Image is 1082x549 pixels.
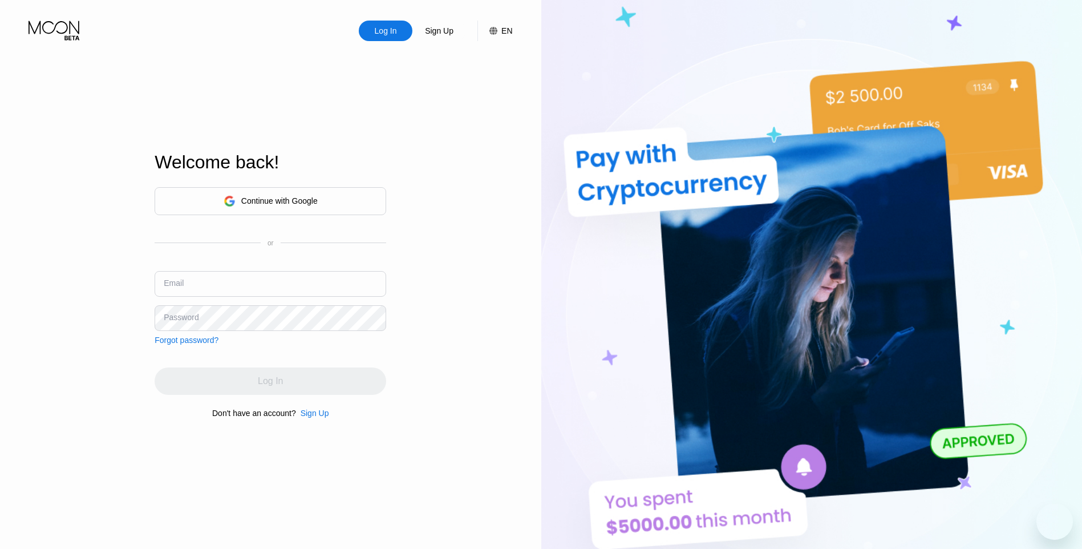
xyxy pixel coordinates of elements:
[501,26,512,35] div: EN
[268,239,274,247] div: or
[155,336,218,345] div: Forgot password?
[164,278,184,288] div: Email
[212,409,296,418] div: Don't have an account?
[301,409,329,418] div: Sign Up
[374,25,398,37] div: Log In
[412,21,466,41] div: Sign Up
[296,409,329,418] div: Sign Up
[155,152,386,173] div: Welcome back!
[155,187,386,215] div: Continue with Google
[424,25,455,37] div: Sign Up
[477,21,512,41] div: EN
[1036,503,1073,540] iframe: Button to launch messaging window
[359,21,412,41] div: Log In
[164,313,198,322] div: Password
[241,196,318,205] div: Continue with Google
